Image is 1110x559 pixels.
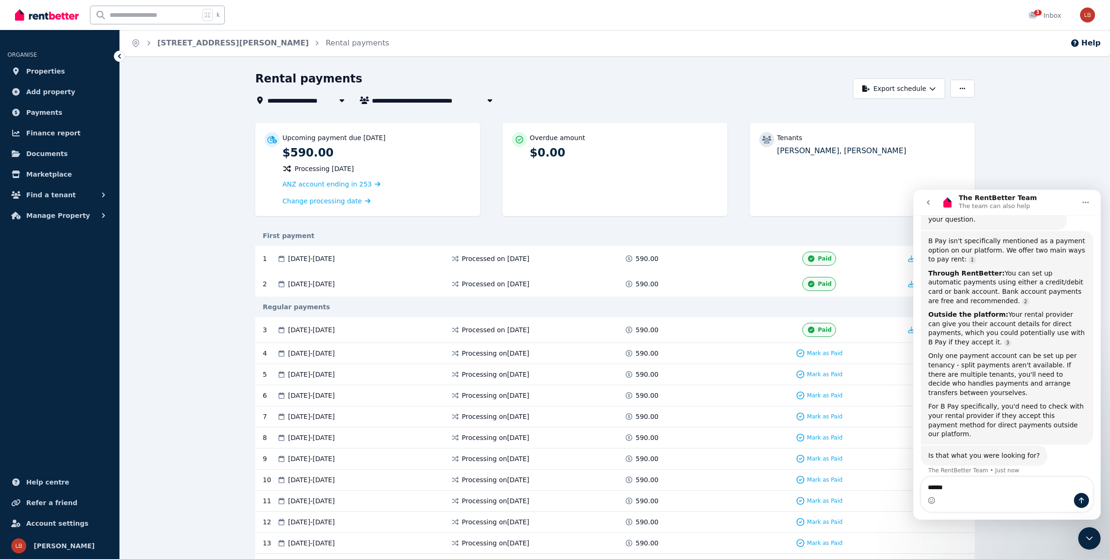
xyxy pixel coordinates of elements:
p: [PERSON_NAME], [PERSON_NAME] [777,145,965,157]
span: Paid [818,280,831,288]
div: 2 [263,279,277,289]
span: 590.00 [636,279,659,289]
span: Processing on [DATE] [462,349,529,358]
span: 590.00 [636,412,659,421]
span: Processing on [DATE] [462,412,529,421]
span: [DATE] - [DATE] [288,349,335,358]
span: [DATE] - [DATE] [288,517,335,527]
span: 590.00 [636,433,659,442]
span: Change processing date [282,196,362,206]
span: 590.00 [636,254,659,263]
a: Payments [7,103,112,122]
img: RentBetter [15,8,79,22]
div: Regular payments [255,302,975,312]
span: [PERSON_NAME] [34,540,95,552]
img: Leeann Boyan [1080,7,1095,22]
span: ORGANISE [7,52,37,58]
iframe: Intercom live chat [913,190,1101,520]
button: Help [1070,37,1101,49]
button: Export schedule [853,78,945,99]
div: 6 [263,391,277,400]
span: Processing [DATE] [295,164,354,173]
span: Add property [26,86,75,97]
span: [DATE] - [DATE] [288,475,335,484]
span: Mark as Paid [807,497,843,505]
span: Marketplace [26,169,72,180]
div: 10 [263,475,277,484]
span: k [216,11,220,19]
span: Refer a friend [26,497,77,508]
span: 590.00 [636,538,659,548]
button: Download [908,254,951,263]
p: $590.00 [282,145,471,160]
div: First payment [255,231,975,240]
span: Mark as Paid [807,350,843,357]
span: 590.00 [636,475,659,484]
a: Rental payments [326,38,389,47]
span: [DATE] - [DATE] [288,538,335,548]
button: Find a tenant [7,186,112,204]
div: 4 [263,349,277,358]
span: [DATE] - [DATE] [288,279,335,289]
a: Refer a friend [7,493,112,512]
span: Processing on [DATE] [462,475,529,484]
div: Inbox [1029,11,1061,20]
span: [DATE] - [DATE] [288,412,335,421]
a: Add property [7,82,112,101]
div: 7 [263,412,277,421]
div: 5 [263,370,277,379]
span: Mark as Paid [807,371,843,378]
div: 13 [263,538,277,548]
button: Manage Property [7,206,112,225]
span: Find a tenant [26,189,76,201]
div: 1 [263,254,277,263]
span: Mark as Paid [807,476,843,484]
span: [DATE] - [DATE] [288,370,335,379]
p: Tenants [777,133,802,142]
h1: Rental payments [255,71,363,86]
button: Download [908,325,951,335]
span: Processing on [DATE] [462,433,529,442]
span: [DATE] - [DATE] [288,391,335,400]
span: Processing on [DATE] [462,517,529,527]
span: 590.00 [636,349,659,358]
span: 590.00 [636,391,659,400]
span: Processing on [DATE] [462,391,529,400]
span: 590.00 [636,517,659,527]
a: [STREET_ADDRESS][PERSON_NAME] [157,38,309,47]
span: Mark as Paid [807,392,843,399]
p: $0.00 [530,145,718,160]
span: Processed on [DATE] [462,279,529,289]
span: Mark as Paid [807,434,843,441]
span: [DATE] - [DATE] [288,454,335,463]
span: Account settings [26,518,89,529]
a: Help centre [7,473,112,492]
span: Paid [818,326,831,334]
span: Payments [26,107,62,118]
div: 8 [263,433,277,442]
a: Account settings [7,514,112,533]
span: Processing on [DATE] [462,496,529,506]
span: Processed on [DATE] [462,325,529,335]
span: Help centre [26,477,69,488]
span: ANZ account ending in 253 [282,180,372,188]
p: Overdue amount [530,133,585,142]
span: 590.00 [636,496,659,506]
